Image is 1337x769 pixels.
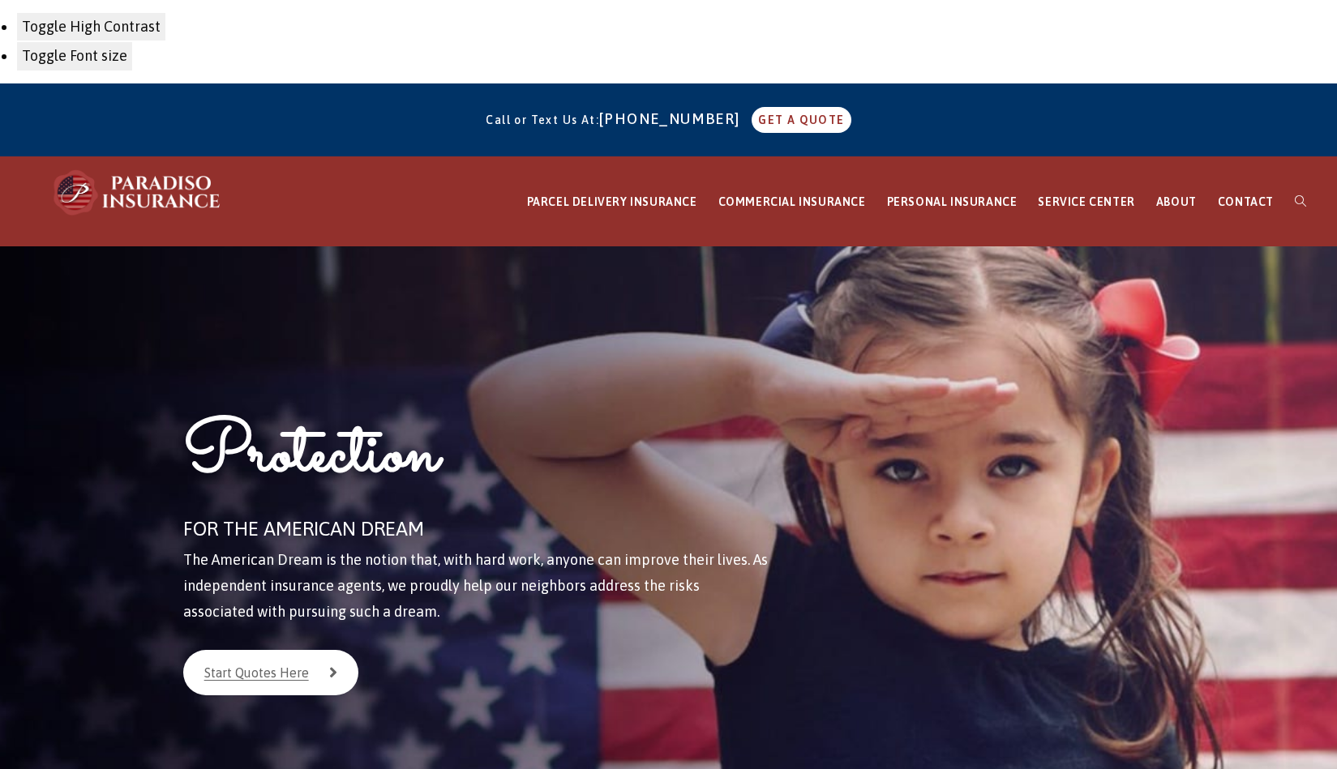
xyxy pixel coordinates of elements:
a: Start Quotes Here [183,650,358,695]
span: FOR THE AMERICAN DREAM [183,518,424,540]
a: PARCEL DELIVERY INSURANCE [516,157,708,247]
h1: Protection [183,408,773,511]
span: Toggle Font size [22,47,127,64]
a: SERVICE CENTER [1027,157,1145,247]
span: PERSONAL INSURANCE [887,195,1018,208]
img: Paradiso Insurance [49,169,227,217]
span: PARCEL DELIVERY INSURANCE [527,195,697,208]
a: ABOUT [1146,157,1207,247]
a: [PHONE_NUMBER] [599,110,748,127]
a: PERSONAL INSURANCE [876,157,1028,247]
button: Toggle Font size [16,41,133,70]
span: SERVICE CENTER [1038,195,1134,208]
span: ABOUT [1156,195,1197,208]
a: COMMERCIAL INSURANCE [708,157,876,247]
span: The American Dream is the notion that, with hard work, anyone can improve their lives. As indepen... [183,551,768,621]
span: Toggle High Contrast [22,18,161,35]
span: COMMERCIAL INSURANCE [718,195,866,208]
span: CONTACT [1218,195,1274,208]
button: Toggle High Contrast [16,12,166,41]
a: CONTACT [1207,157,1284,247]
a: GET A QUOTE [752,107,851,133]
span: Call or Text Us At: [486,113,599,126]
